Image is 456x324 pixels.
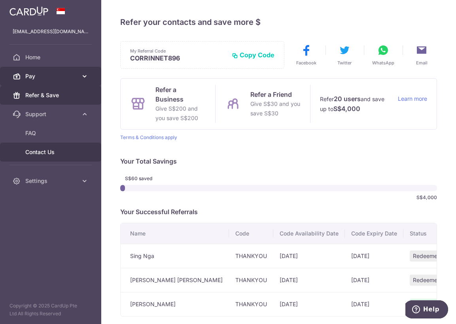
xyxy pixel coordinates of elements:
span: Refer & Save [25,91,78,99]
span: Settings [25,177,78,185]
td: [DATE] [345,268,403,292]
span: Support [25,110,78,118]
td: [DATE] [273,268,345,292]
span: Help [18,6,34,13]
td: [DATE] [273,244,345,268]
p: My Referral Code [130,48,225,54]
span: Redeemed [410,275,444,286]
p: Refer a Business [155,85,206,104]
a: Learn more [398,94,427,114]
th: Name [121,223,229,244]
span: Twitter [337,60,352,66]
p: Give S$30 and you save S$30 [250,99,301,118]
td: [PERSON_NAME] [121,292,229,316]
p: Your Successful Referrals [120,207,437,217]
span: Pay [25,72,78,80]
button: Email [398,44,445,66]
p: CORRINNET896 [130,54,225,62]
th: Status [403,223,454,244]
td: THANKYOU [229,244,273,268]
strong: 20 users [334,94,361,104]
img: CardUp [9,6,48,16]
p: Refer a Friend [250,90,301,99]
span: Redeemed [410,251,444,262]
td: Sing Nga [121,244,229,268]
th: Code Expiry Date [345,223,403,244]
p: Your Total Savings [120,156,437,166]
strong: S$4,000 [333,104,360,113]
td: [DATE] [345,292,403,316]
a: Terms & Conditions apply [120,134,177,140]
span: S$4,000 [416,194,437,201]
td: THANKYOU [229,292,273,316]
span: Facebook [296,60,316,66]
button: Twitter [321,44,368,66]
p: Give S$200 and you save S$200 [155,104,206,123]
button: WhatsApp [360,44,407,66]
span: Email [416,60,428,66]
span: S$60 saved [125,175,166,182]
td: THANKYOU [229,268,273,292]
th: Code Availability Date [273,223,345,244]
td: [PERSON_NAME] [PERSON_NAME] [121,268,229,292]
td: [DATE] [345,244,403,268]
iframe: Opens a widget where you can find more information [405,300,448,320]
button: Copy Code [232,51,274,59]
span: Home [25,53,78,61]
td: [DATE] [273,292,345,316]
span: FAQ [25,129,78,137]
p: Refer and save up to [320,94,392,114]
span: Contact Us [25,148,78,156]
th: Code [229,223,273,244]
span: WhatsApp [372,60,394,66]
p: [EMAIL_ADDRESS][DOMAIN_NAME] [13,28,89,36]
span: Available [410,299,439,310]
h4: Refer your contacts and save more $ [120,16,437,28]
button: Facebook [283,44,329,66]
